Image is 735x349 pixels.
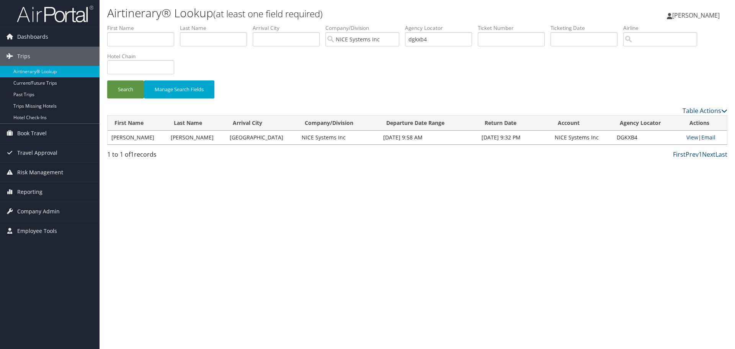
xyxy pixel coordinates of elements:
[108,116,167,131] th: First Name: activate to sort column ascending
[478,24,550,32] label: Ticket Number
[17,143,57,162] span: Travel Approval
[715,150,727,159] a: Last
[107,24,180,32] label: First Name
[673,150,686,159] a: First
[17,163,63,182] span: Risk Management
[405,24,478,32] label: Agency Locator
[108,131,167,144] td: [PERSON_NAME]
[379,116,478,131] th: Departure Date Range: activate to sort column ascending
[144,80,214,98] button: Manage Search Fields
[107,5,521,21] h1: Airtinerary® Lookup
[683,116,727,131] th: Actions
[613,116,683,131] th: Agency Locator: activate to sort column ascending
[551,116,613,131] th: Account: activate to sort column ascending
[17,124,47,143] span: Book Travel
[17,221,57,241] span: Employee Tools
[623,24,703,32] label: Airline
[686,134,698,141] a: View
[686,150,699,159] a: Prev
[17,182,42,202] span: Reporting
[478,131,551,144] td: [DATE] 9:32 PM
[17,47,30,66] span: Trips
[613,131,683,144] td: DGKXB4
[701,134,715,141] a: Email
[683,131,727,144] td: |
[298,131,379,144] td: NICE Systems Inc
[17,202,60,221] span: Company Admin
[683,107,727,115] a: Table Actions
[478,116,551,131] th: Return Date: activate to sort column ascending
[550,24,623,32] label: Ticketing Date
[107,150,254,163] div: 1 to 1 of records
[253,24,325,32] label: Arrival City
[667,4,727,27] a: [PERSON_NAME]
[379,131,478,144] td: [DATE] 9:58 AM
[551,131,613,144] td: NICE Systems Inc
[167,116,226,131] th: Last Name: activate to sort column ascending
[167,131,226,144] td: [PERSON_NAME]
[702,150,715,159] a: Next
[226,116,297,131] th: Arrival City: activate to sort column ascending
[325,24,405,32] label: Company/Division
[131,150,134,159] span: 1
[672,11,720,20] span: [PERSON_NAME]
[180,24,253,32] label: Last Name
[298,116,379,131] th: Company/Division
[213,7,323,20] small: (at least one field required)
[699,150,702,159] a: 1
[107,52,180,60] label: Hotel Chain
[17,27,48,46] span: Dashboards
[17,5,93,23] img: airportal-logo.png
[226,131,297,144] td: [GEOGRAPHIC_DATA]
[107,80,144,98] button: Search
